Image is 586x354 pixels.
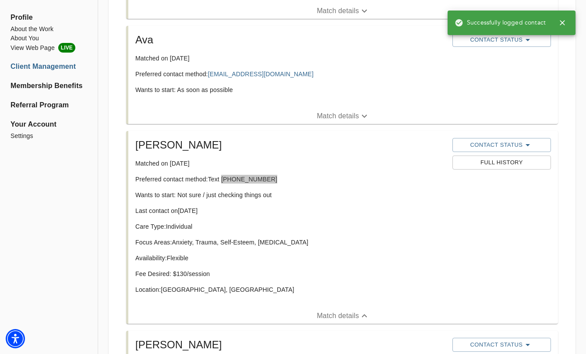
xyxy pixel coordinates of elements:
span: Successfully logged contact [455,18,546,27]
p: Preferred contact method: Text [PHONE_NUMBER] [135,175,445,184]
h5: Ava [135,33,445,47]
p: Wants to start: As soon as possible [135,85,445,94]
p: Match details [317,311,359,321]
p: Focus Areas: Anxiety, Trauma, Self-Esteem, [MEDICAL_DATA] [135,238,445,247]
a: About the Work [11,25,87,34]
h5: [PERSON_NAME] [135,138,445,152]
a: Client Management [11,61,87,72]
button: Full History [452,156,551,170]
a: Membership Benefits [11,81,87,91]
span: Full History [457,158,547,168]
li: View Web Page [11,43,87,53]
p: Match details [317,6,359,16]
a: About You [11,34,87,43]
p: Availability: Flexible [135,254,445,262]
span: Contact Status [457,340,547,350]
button: Match details [128,308,558,324]
button: Match details [128,3,558,19]
span: Profile [11,12,87,23]
p: Care Type: Individual [135,222,445,231]
span: LIVE [58,43,75,53]
h5: [PERSON_NAME] [135,338,445,352]
a: View Web PageLIVE [11,43,87,53]
p: Matched on [DATE] [135,159,445,168]
span: Contact Status [457,140,547,150]
a: Settings [11,131,87,141]
button: Contact Status [452,338,551,352]
p: Match details [317,111,359,121]
a: [EMAIL_ADDRESS][DOMAIN_NAME] [208,71,314,78]
p: Location: [GEOGRAPHIC_DATA], [GEOGRAPHIC_DATA] [135,285,445,294]
button: Match details [128,108,558,124]
p: Preferred contact method: [135,70,445,78]
button: Contact Status [452,138,551,152]
p: Last contact on [DATE] [135,206,445,215]
button: Contact Status [452,33,551,47]
p: Matched on [DATE] [135,54,445,63]
a: Referral Program [11,100,87,110]
p: Wants to start: Not sure / just checking things out [135,191,445,199]
div: Accessibility Menu [6,329,25,348]
span: Your Account [11,119,87,130]
span: Contact Status [457,35,547,45]
p: Fee Desired: $ 130 /session [135,269,445,278]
